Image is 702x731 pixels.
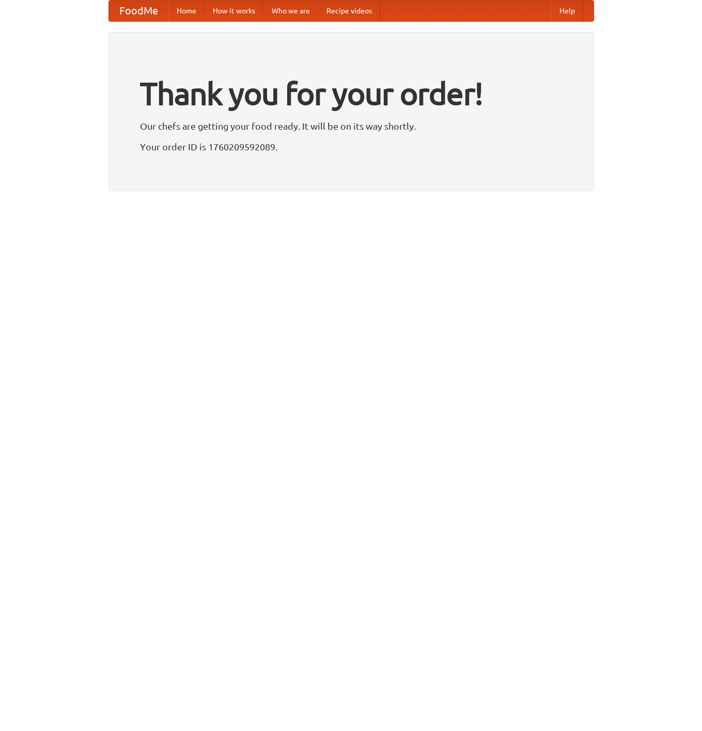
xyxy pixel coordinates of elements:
a: Help [551,1,583,21]
h1: Thank you for your order! [140,69,563,118]
p: Our chefs are getting your food ready. It will be on its way shortly. [140,118,563,134]
a: FoodMe [109,1,168,21]
p: Your order ID is 1760209592089. [140,139,563,154]
a: How it works [205,1,263,21]
a: Home [168,1,205,21]
a: Who we are [263,1,318,21]
a: Recipe videos [318,1,380,21]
